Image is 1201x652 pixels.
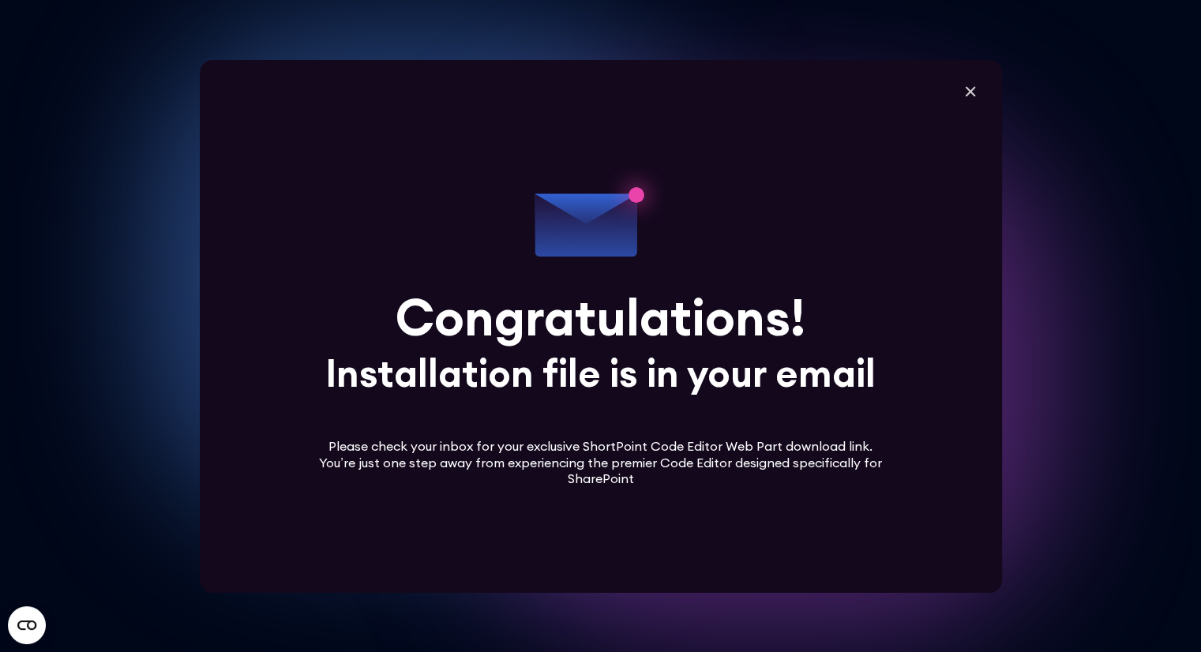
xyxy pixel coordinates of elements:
[313,438,888,487] div: Please check your inbox for your exclusive ShortPoint Code Editor Web Part download link. You’re ...
[8,606,46,644] button: Open CMP widget
[396,292,805,343] div: Congratulations!
[1122,576,1201,652] div: Sohbet Aracı
[1122,576,1201,652] iframe: Chat Widget
[325,354,876,392] div: Installation file is in your email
